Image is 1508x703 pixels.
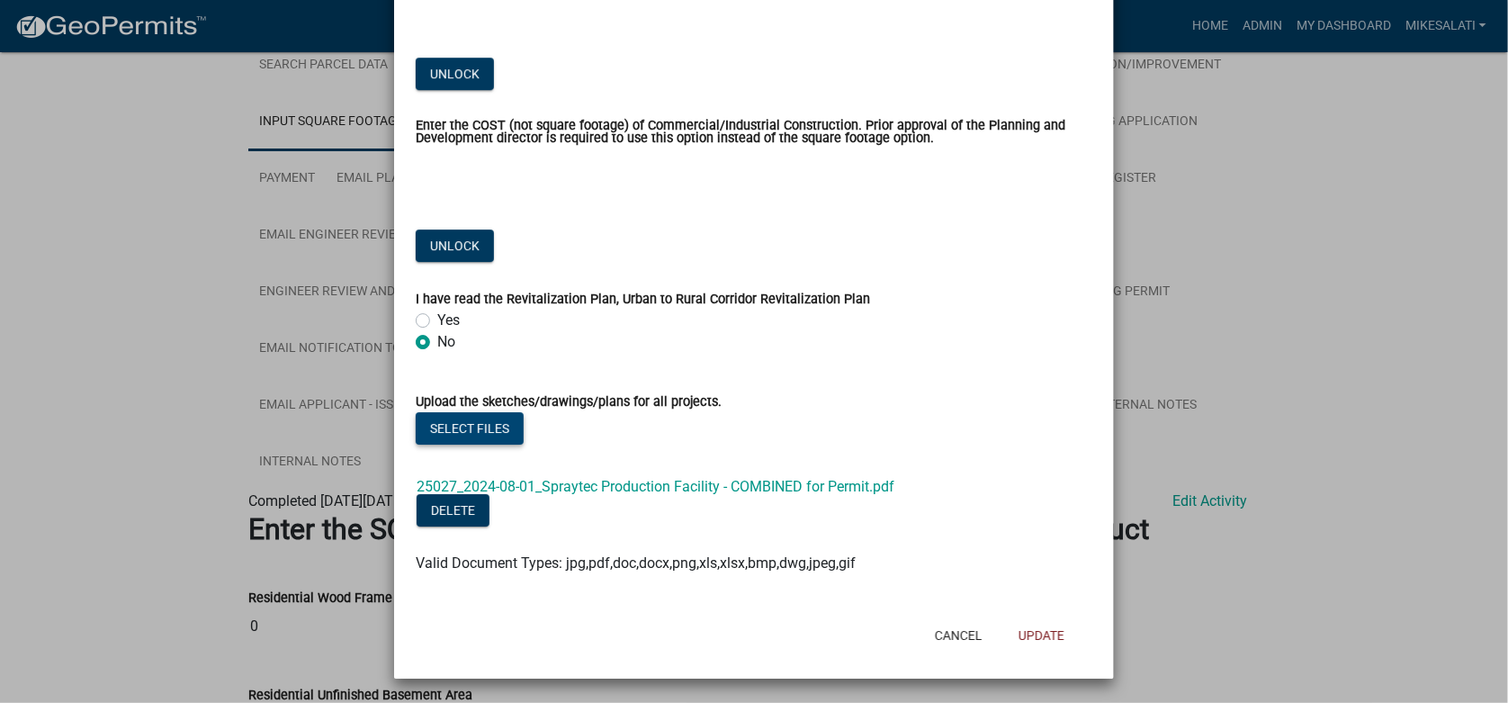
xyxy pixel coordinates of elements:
[416,230,494,262] button: Unlock
[920,619,997,652] button: Cancel
[416,293,870,306] label: I have read the Revitalization Plan, Urban to Rural Corridor Revitalization Plan
[417,494,489,527] button: Delete
[1004,619,1079,652] button: Update
[437,310,460,331] label: Yes
[417,478,894,495] a: 25027_2024-08-01_Spraytec Production Facility - COMBINED for Permit.pdf
[416,396,722,409] label: Upload the sketches/drawings/plans for all projects.
[416,120,1092,146] label: Enter the COST (not square footage) of Commercial/Industrial Construction. Prior approval of the ...
[416,412,524,445] button: Select files
[417,503,489,520] wm-modal-confirm: Delete Document
[416,58,494,90] button: Unlock
[437,331,455,353] label: No
[416,554,856,572] span: Valid Document Types: jpg,pdf,doc,docx,png,xls,xlsx,bmp,dwg,jpeg,gif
